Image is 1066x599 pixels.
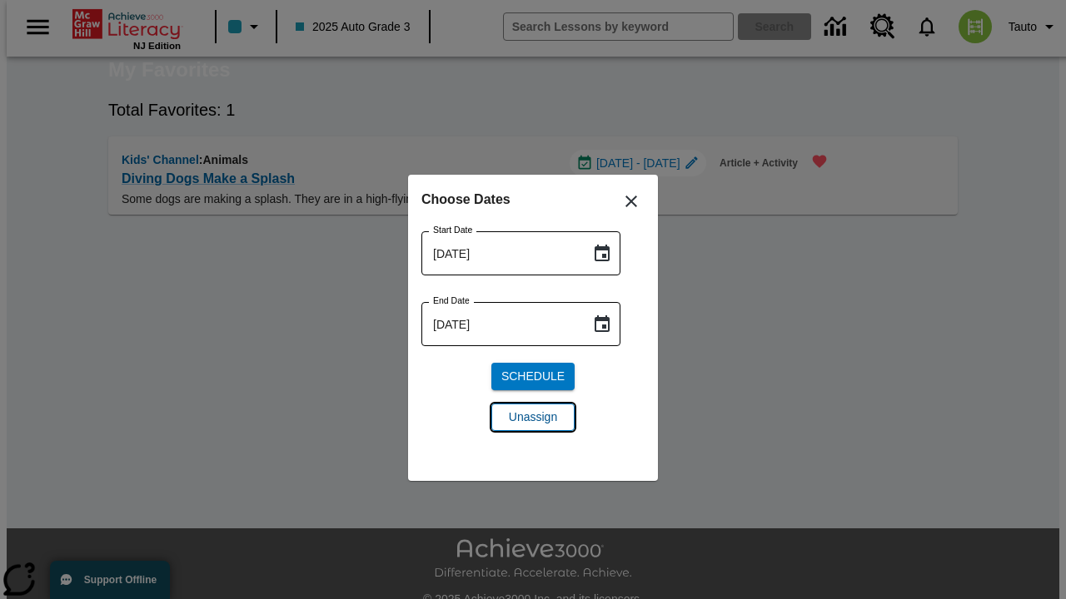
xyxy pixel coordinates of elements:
[433,295,470,307] label: End Date
[421,188,645,444] div: Choose date
[611,181,651,221] button: Close
[433,224,472,236] label: Start Date
[585,308,619,341] button: Choose date, selected date is Oct 15, 2025
[501,368,565,385] span: Schedule
[509,408,557,426] span: Unassign
[585,237,619,270] button: Choose date, selected date is Oct 15, 2025
[421,231,579,275] input: MMMM-DD-YYYY
[421,188,645,211] h6: Choose Dates
[491,403,575,431] button: Unassign
[491,363,575,390] button: Schedule
[421,302,579,346] input: MMMM-DD-YYYY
